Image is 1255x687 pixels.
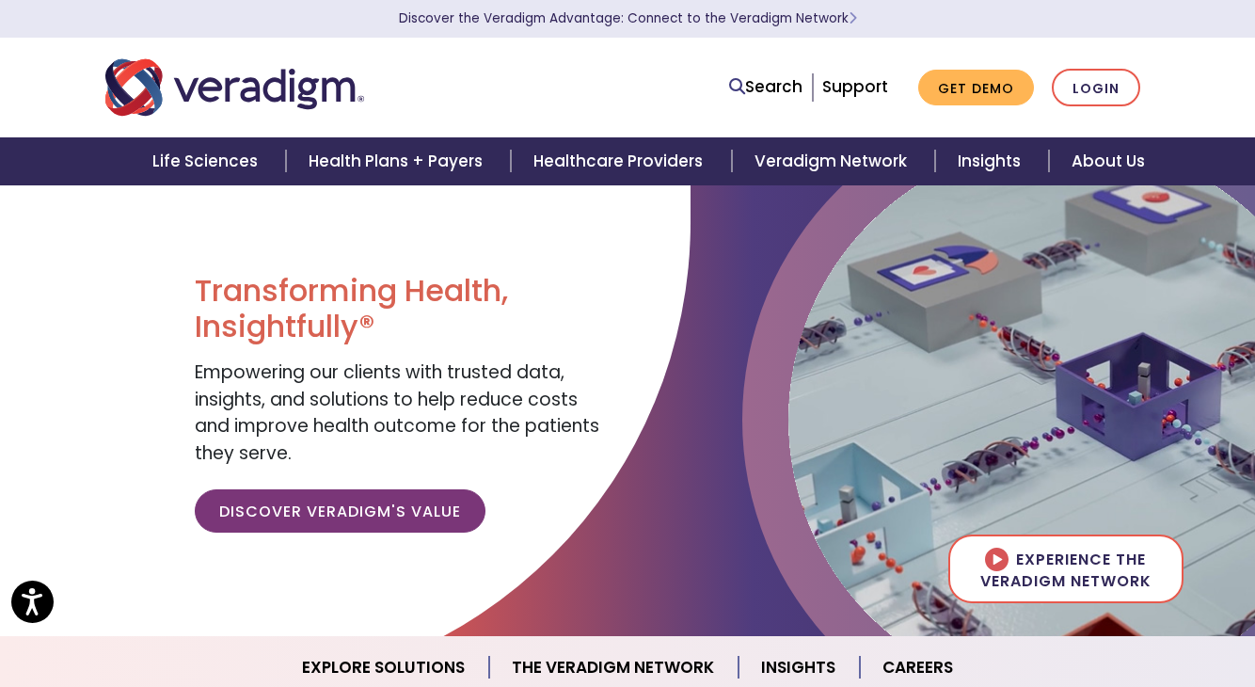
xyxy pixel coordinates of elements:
a: Veradigm Network [732,137,935,185]
a: Get Demo [918,70,1034,106]
a: Health Plans + Payers [286,137,511,185]
img: Veradigm logo [105,56,364,119]
span: Learn More [849,9,857,27]
a: Support [822,75,888,98]
a: Discover the Veradigm Advantage: Connect to the Veradigm NetworkLearn More [399,9,857,27]
a: Search [729,74,802,100]
a: About Us [1049,137,1168,185]
a: Login [1052,69,1140,107]
a: Discover Veradigm's Value [195,489,485,533]
span: Empowering our clients with trusted data, insights, and solutions to help reduce costs and improv... [195,359,599,466]
a: Insights [935,137,1049,185]
a: Life Sciences [130,137,286,185]
h1: Transforming Health, Insightfully® [195,273,613,345]
a: Healthcare Providers [511,137,731,185]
